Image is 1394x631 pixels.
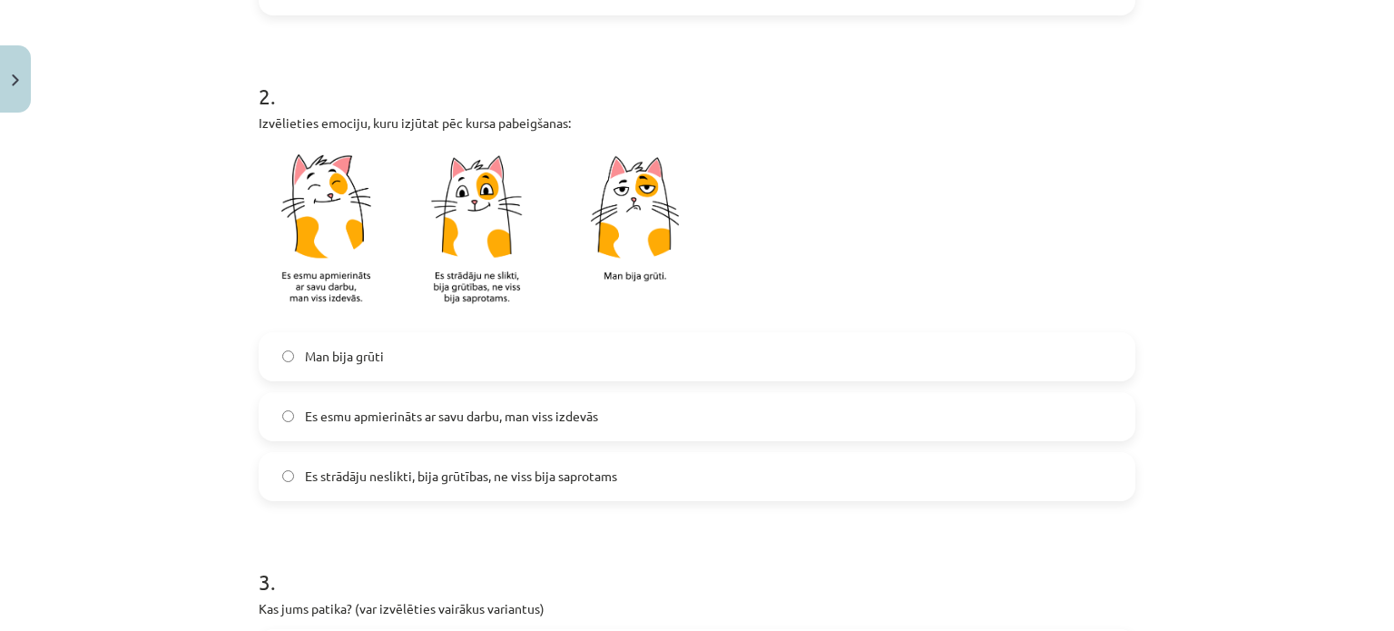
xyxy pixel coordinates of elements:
input: Es esmu apmierināts ar savu darbu, man viss izdevās [282,410,294,422]
p: Kas jums patika? (var izvēlēties vairākus variantus) [259,599,1135,618]
span: Es strādāju neslikti, bija grūtības, ne viss bija saprotams [305,467,617,486]
span: Es esmu apmierināts ar savu darbu, man viss izdevās [305,407,598,426]
h1: 3 . [259,537,1135,594]
input: Man bija grūti [282,350,294,362]
p: Izvēlieties emociju, kuru izjūtat pēc kursa pabeigšanas: [259,113,1135,133]
h1: 2 . [259,52,1135,108]
span: Man bija grūti [305,347,384,366]
input: Es strādāju neslikti, bija grūtības, ne viss bija saprotams [282,470,294,482]
img: icon-close-lesson-0947bae3869378f0d4975bcd49f059093ad1ed9edebbc8119c70593378902aed.svg [12,74,19,86]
